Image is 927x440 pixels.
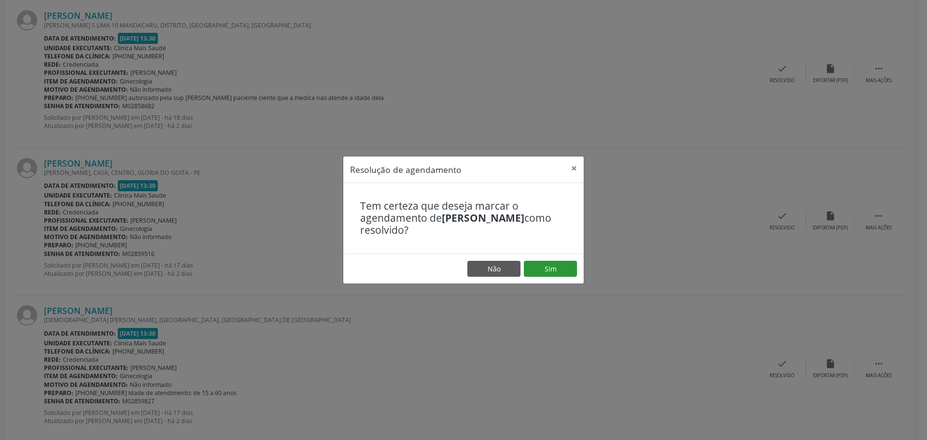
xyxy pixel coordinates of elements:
[467,261,520,277] button: Não
[350,163,462,176] h5: Resolução de agendamento
[564,156,584,180] button: Close
[442,211,524,225] b: [PERSON_NAME]
[524,261,577,277] button: Sim
[360,200,567,237] h4: Tem certeza que deseja marcar o agendamento de como resolvido?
